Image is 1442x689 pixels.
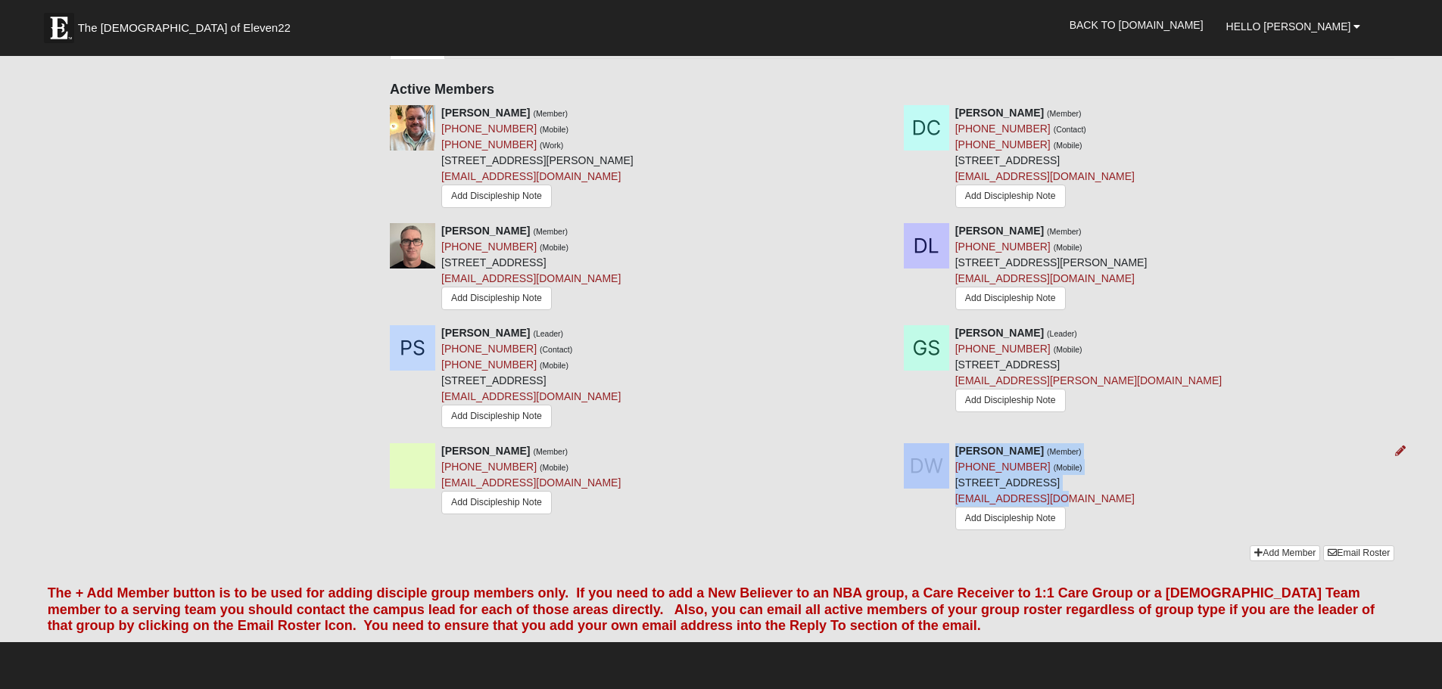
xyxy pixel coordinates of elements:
[533,329,563,338] small: (Leader)
[955,123,1051,135] a: [PHONE_NUMBER]
[1058,6,1215,44] a: Back to [DOMAIN_NAME]
[441,491,552,514] a: Add Discipleship Note
[955,389,1066,412] a: Add Discipleship Note
[441,107,530,119] strong: [PERSON_NAME]
[441,170,621,182] a: [EMAIL_ADDRESS][DOMAIN_NAME]
[441,461,537,473] a: [PHONE_NUMBER]
[1323,545,1394,561] a: Email Roster
[955,461,1051,473] a: [PHONE_NUMBER]
[1054,345,1082,354] small: (Mobile)
[955,107,1044,119] strong: [PERSON_NAME]
[1047,329,1077,338] small: (Leader)
[441,225,530,237] strong: [PERSON_NAME]
[44,13,74,43] img: Eleven22 logo
[955,492,1135,504] a: [EMAIL_ADDRESS][DOMAIN_NAME]
[441,105,634,212] div: [STREET_ADDRESS][PERSON_NAME]
[955,443,1135,534] div: [STREET_ADDRESS]
[441,123,537,135] a: [PHONE_NUMBER]
[441,287,552,310] a: Add Discipleship Note
[955,105,1135,212] div: [STREET_ADDRESS]
[441,272,621,284] a: [EMAIL_ADDRESS][DOMAIN_NAME]
[441,476,621,489] a: [EMAIL_ADDRESS][DOMAIN_NAME]
[955,185,1066,208] a: Add Discipleship Note
[540,125,568,134] small: (Mobile)
[441,185,552,208] a: Add Discipleship Note
[1054,125,1086,134] small: (Contact)
[1047,447,1082,456] small: (Member)
[955,287,1066,310] a: Add Discipleship Note
[955,138,1051,151] a: [PHONE_NUMBER]
[533,109,568,118] small: (Member)
[955,272,1135,284] a: [EMAIL_ADDRESS][DOMAIN_NAME]
[540,361,568,370] small: (Mobile)
[441,223,621,314] div: [STREET_ADDRESS]
[441,358,537,371] a: [PHONE_NUMBER]
[540,141,563,150] small: (Work)
[441,325,621,432] div: [STREET_ADDRESS]
[1054,463,1082,472] small: (Mobile)
[48,585,1375,633] font: The + Add Member button is to be used for adding disciple group members only. If you need to add ...
[955,445,1044,457] strong: [PERSON_NAME]
[441,390,621,402] a: [EMAIL_ADDRESS][DOMAIN_NAME]
[955,241,1051,253] a: [PHONE_NUMBER]
[955,327,1044,339] strong: [PERSON_NAME]
[36,5,339,43] a: The [DEMOGRAPHIC_DATA] of Eleven22
[441,241,537,253] a: [PHONE_NUMBER]
[1054,243,1082,252] small: (Mobile)
[955,374,1222,386] a: [EMAIL_ADDRESS][PERSON_NAME][DOMAIN_NAME]
[441,343,537,355] a: [PHONE_NUMBER]
[955,343,1051,355] a: [PHONE_NUMBER]
[1215,8,1372,45] a: Hello [PERSON_NAME]
[1047,227,1082,236] small: (Member)
[955,507,1066,530] a: Add Discipleship Note
[441,405,552,428] a: Add Discipleship Note
[955,225,1044,237] strong: [PERSON_NAME]
[78,20,291,36] span: The [DEMOGRAPHIC_DATA] of Eleven22
[540,243,568,252] small: (Mobile)
[955,223,1148,314] div: [STREET_ADDRESS][PERSON_NAME]
[533,227,568,236] small: (Member)
[955,170,1135,182] a: [EMAIL_ADDRESS][DOMAIN_NAME]
[540,463,568,472] small: (Mobile)
[955,325,1222,417] div: [STREET_ADDRESS]
[1250,545,1320,561] a: Add Member
[390,82,1394,98] h4: Active Members
[540,345,572,354] small: (Contact)
[533,447,568,456] small: (Member)
[441,327,530,339] strong: [PERSON_NAME]
[1226,20,1351,33] span: Hello [PERSON_NAME]
[1054,141,1082,150] small: (Mobile)
[441,445,530,457] strong: [PERSON_NAME]
[1047,109,1082,118] small: (Member)
[441,138,537,151] a: [PHONE_NUMBER]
